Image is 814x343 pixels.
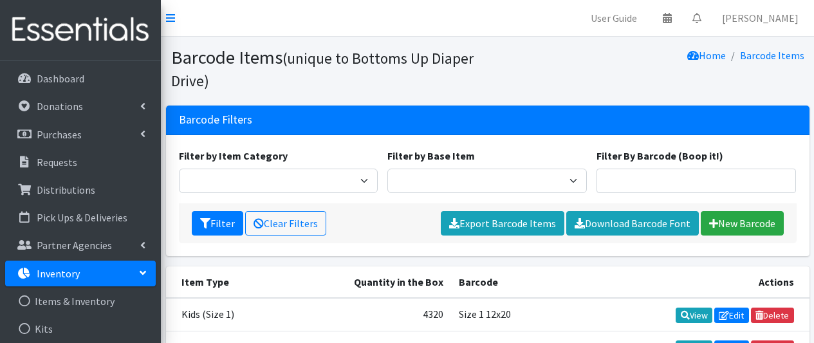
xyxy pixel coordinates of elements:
p: Inventory [37,267,80,280]
a: View [676,308,712,323]
a: Donations [5,93,156,119]
th: Quantity in the Box [321,266,450,298]
a: Requests [5,149,156,175]
a: Inventory [5,261,156,286]
p: Purchases [37,128,82,141]
a: User Guide [580,5,647,31]
p: Requests [37,156,77,169]
a: [PERSON_NAME] [712,5,809,31]
h3: Barcode Filters [179,113,252,127]
button: Filter [192,211,243,236]
a: Dashboard [5,66,156,91]
th: Actions [635,266,809,298]
label: Filter by Item Category [179,148,288,163]
td: Kids (Size 1) [166,298,322,331]
img: HumanEssentials [5,8,156,51]
a: New Barcode [701,211,784,236]
h1: Barcode Items [171,46,483,91]
td: Size 1 12x20 [451,298,635,331]
a: Home [687,49,726,62]
a: Export Barcode Items [441,211,564,236]
p: Distributions [37,183,95,196]
th: Item Type [166,266,322,298]
p: Dashboard [37,72,84,85]
a: Download Barcode Font [566,211,699,236]
a: Partner Agencies [5,232,156,258]
a: Distributions [5,177,156,203]
label: Filter By Barcode (Boop it!) [597,148,723,163]
p: Partner Agencies [37,239,112,252]
small: (unique to Bottoms Up Diaper Drive) [171,49,474,90]
p: Pick Ups & Deliveries [37,211,127,224]
a: Items & Inventory [5,288,156,314]
a: Purchases [5,122,156,147]
p: Donations [37,100,83,113]
a: Kits [5,316,156,342]
th: Barcode [451,266,635,298]
a: Edit [714,308,749,323]
a: Delete [751,308,794,323]
a: Barcode Items [740,49,804,62]
td: 4320 [321,298,450,331]
a: Pick Ups & Deliveries [5,205,156,230]
label: Filter by Base Item [387,148,475,163]
a: Clear Filters [245,211,326,236]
